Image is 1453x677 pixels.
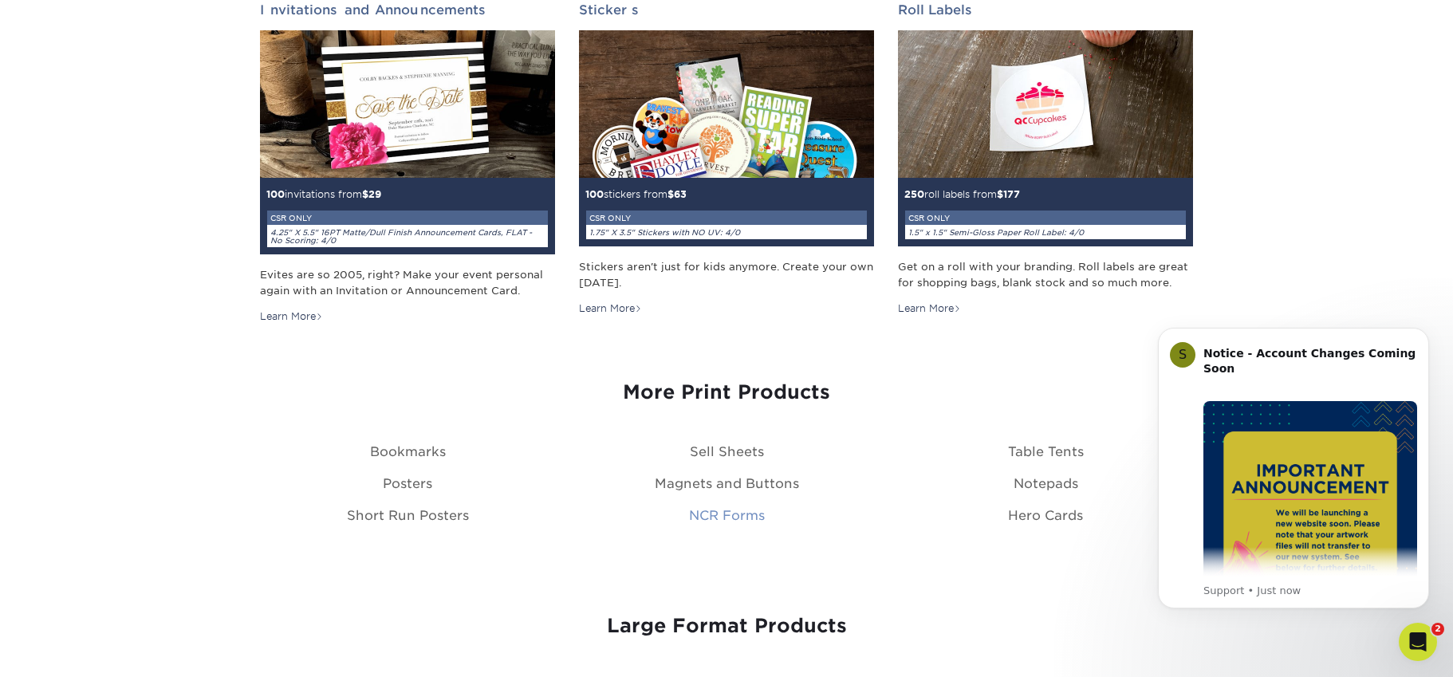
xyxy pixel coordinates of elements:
[266,188,549,248] small: invitations from
[260,2,555,324] a: Invitations and Announcements 100invitations from$29CSR ONLY4.25" X 5.5" 16PT Matte/Dull Finish A...
[260,30,555,178] img: Invitations and Announcements
[266,188,549,248] span: 29
[898,259,1193,289] div: Get on a roll with your branding. Roll labels are great for shopping bags, blank stock and so muc...
[1399,623,1437,661] iframe: Intercom live chat
[1008,508,1083,523] a: Hero Cards
[260,615,1193,638] h3: Large Format Products
[260,309,323,324] div: Learn More
[1134,304,1453,634] iframe: Intercom notifications message
[904,188,1187,240] span: 177
[898,301,961,316] div: Learn More
[579,301,642,316] div: Learn More
[260,2,555,18] h2: Invitations and Announcements
[667,188,674,200] span: $
[589,214,631,222] small: CSR ONLY
[585,188,868,240] span: 63
[689,508,765,523] a: NCR Forms
[585,188,868,240] small: stickers from
[579,30,874,178] img: Stickers
[579,2,874,316] a: Stickers 100stickers from$63CSR ONLY1.75" X 3.5" Stickers with NO UV: 4/0 Stickers aren't just fo...
[4,628,136,671] iframe: Google Customer Reviews
[362,188,368,200] span: $
[997,188,1003,200] span: $
[898,2,1193,18] h2: Roll Labels
[383,476,432,491] a: Posters
[260,381,1193,404] h3: More Print Products
[589,228,740,237] i: 1.75" X 3.5" Stickers with NO UV: 4/0
[1008,444,1084,459] a: Table Tents
[904,188,1187,240] small: roll labels from
[347,508,469,523] a: Short Run Posters
[1431,623,1444,636] span: 2
[270,228,532,245] i: 4.25" X 5.5" 16PT Matte/Dull Finish Announcement Cards, FLAT - No Scoring: 4/0
[370,444,446,459] a: Bookmarks
[898,30,1193,178] img: Roll Labels
[908,214,950,222] small: CSR ONLY
[260,267,555,297] div: Evites are so 2005, right? Make your event personal again with an Invitation or Announcement Card.
[270,214,312,222] small: CSR ONLY
[585,188,604,200] span: 100
[898,2,1193,316] a: Roll Labels 250roll labels from$177CSR ONLY1.5" x 1.5" Semi-Gloss Paper Roll Label: 4/0 Get on a ...
[908,228,1084,237] i: 1.5" x 1.5" Semi-Gloss Paper Roll Label: 4/0
[266,188,285,200] span: 100
[690,444,764,459] a: Sell Sheets
[1014,476,1078,491] a: Notepads
[579,2,874,18] h2: Stickers
[579,259,874,289] div: Stickers aren't just for kids anymore. Create your own [DATE].
[904,188,924,200] span: 250
[655,476,799,491] a: Magnets and Buttons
